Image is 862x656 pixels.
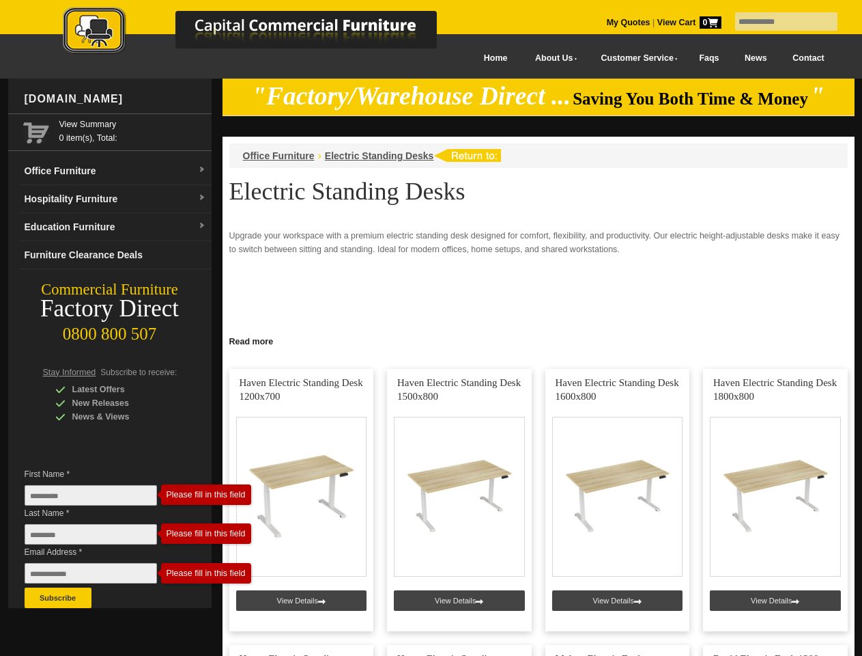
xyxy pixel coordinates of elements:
[55,410,185,424] div: News & Views
[167,569,246,578] div: Please fill in this field
[25,563,157,584] input: Email Address *
[229,229,848,256] p: Upgrade your workspace with a premium electric standing desk designed for comfort, flexibility, a...
[732,43,779,74] a: News
[433,149,501,162] img: return to
[520,43,586,74] a: About Us
[55,396,185,410] div: New Releases
[586,43,686,74] a: Customer Service
[318,149,321,163] li: ›
[19,157,212,185] a: Office Furnituredropdown
[59,118,206,143] span: 0 item(s), Total:
[19,185,212,213] a: Hospitality Furnituredropdown
[607,18,650,27] a: My Quotes
[8,299,212,318] div: Factory Direct
[810,82,824,110] em: "
[229,178,848,204] h1: Electric Standing Desks
[167,490,246,500] div: Please fill in this field
[25,467,177,481] span: First Name *
[25,588,91,608] button: Subscribe
[222,331,854,348] a: Click to read more
[687,43,732,74] a: Faqs
[198,222,206,230] img: dropdown
[25,7,503,57] img: Capital Commercial Furniture Logo
[25,524,157,545] input: Last Name *
[43,368,96,377] span: Stay Informed
[8,318,212,344] div: 0800 800 507
[55,383,185,396] div: Latest Offers
[573,90,808,108] span: Saving You Both Time & Money
[198,194,206,202] img: dropdown
[700,16,721,29] span: 0
[167,529,246,538] div: Please fill in this field
[8,280,212,299] div: Commercial Furniture
[25,485,157,506] input: First Name *
[779,43,837,74] a: Contact
[252,82,571,110] em: "Factory/Warehouse Direct ...
[19,241,212,269] a: Furniture Clearance Deals
[198,166,206,174] img: dropdown
[19,79,212,120] div: [DOMAIN_NAME]
[25,506,177,520] span: Last Name *
[657,18,721,27] strong: View Cart
[59,118,206,131] a: View Summary
[19,213,212,241] a: Education Furnituredropdown
[25,7,503,61] a: Capital Commercial Furniture Logo
[655,18,721,27] a: View Cart0
[25,545,177,559] span: Email Address *
[100,368,177,377] span: Subscribe to receive:
[325,150,434,161] a: Electric Standing Desks
[243,150,315,161] a: Office Furniture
